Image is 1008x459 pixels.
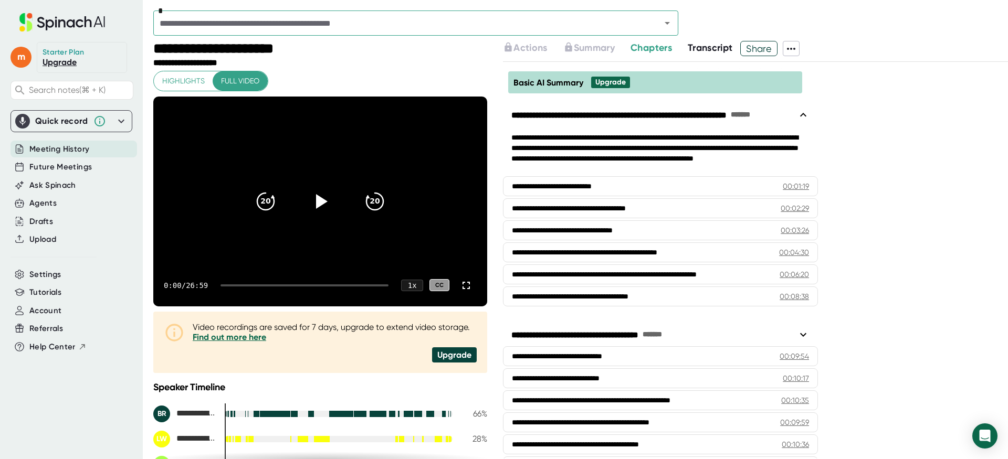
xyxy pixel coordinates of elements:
[513,42,547,54] span: Actions
[193,322,477,342] div: Video recordings are saved for 7 days, upgrade to extend video storage.
[29,305,61,317] button: Account
[153,431,216,447] div: Lawrence Weymouth
[29,161,92,173] button: Future Meetings
[780,291,809,302] div: 00:08:38
[43,57,77,67] a: Upgrade
[29,286,61,298] button: Tutorials
[563,41,615,55] button: Summary
[153,405,216,422] div: Brendan Reilly
[595,78,626,87] div: Upgrade
[503,41,547,55] button: Actions
[563,41,631,56] div: Upgrade to access
[29,233,56,245] button: Upload
[43,48,85,57] div: Starter Plan
[782,439,809,450] div: 00:10:36
[162,74,205,88] span: Highlights
[631,41,672,55] button: Chapters
[780,351,809,361] div: 00:09:54
[29,216,53,228] button: Drafts
[153,431,170,447] div: LW
[688,41,733,55] button: Transcript
[972,423,997,449] div: Open Intercom Messenger
[164,281,208,290] div: 0:00 / 26:59
[35,116,88,126] div: Quick record
[688,42,733,54] span: Transcript
[153,405,170,422] div: BR
[779,247,809,258] div: 00:04:30
[213,71,268,91] button: Full video
[631,42,672,54] span: Chapters
[741,39,777,58] span: Share
[740,41,778,56] button: Share
[401,280,423,291] div: 1 x
[461,409,487,419] div: 66 %
[29,143,89,155] button: Meeting History
[781,225,809,236] div: 00:03:26
[10,47,31,68] span: m
[513,78,583,88] span: Basic AI Summary
[780,417,809,428] div: 00:09:59
[429,279,449,291] div: CC
[29,85,106,95] span: Search notes (⌘ + K)
[29,179,76,191] button: Ask Spinach
[29,197,57,209] button: Agents
[15,111,128,132] div: Quick record
[660,16,675,30] button: Open
[29,269,61,281] button: Settings
[461,434,487,444] div: 28 %
[29,341,76,353] span: Help Center
[574,42,615,54] span: Summary
[780,269,809,280] div: 00:06:20
[221,74,259,88] span: Full video
[781,395,809,405] div: 00:10:35
[153,381,487,393] div: Speaker Timeline
[783,181,809,191] div: 00:01:19
[503,41,563,56] div: Upgrade to access
[781,203,809,214] div: 00:02:29
[29,341,87,353] button: Help Center
[432,347,477,362] div: Upgrade
[29,323,63,335] button: Referrals
[154,71,213,91] button: Highlights
[783,373,809,383] div: 00:10:17
[193,332,266,342] a: Find out more here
